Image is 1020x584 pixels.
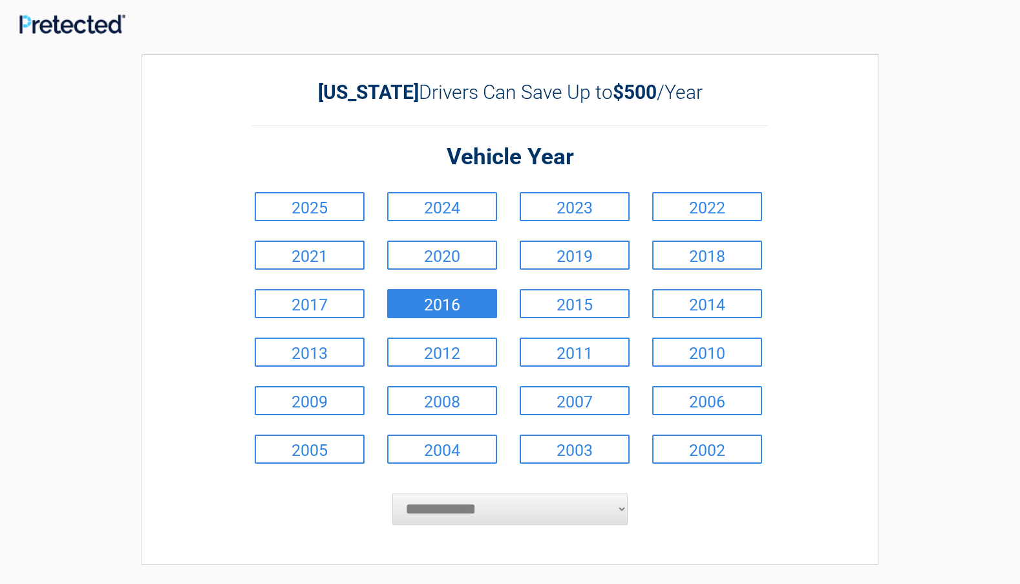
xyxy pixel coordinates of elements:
[652,435,762,464] a: 2002
[318,81,419,103] b: [US_STATE]
[387,338,497,367] a: 2012
[251,81,769,103] h2: Drivers Can Save Up to /Year
[387,386,497,415] a: 2008
[652,386,762,415] a: 2006
[520,289,630,318] a: 2015
[255,289,365,318] a: 2017
[520,338,630,367] a: 2011
[255,192,365,221] a: 2025
[520,241,630,270] a: 2019
[520,386,630,415] a: 2007
[387,241,497,270] a: 2020
[652,192,762,221] a: 2022
[520,435,630,464] a: 2003
[255,338,365,367] a: 2013
[613,81,657,103] b: $500
[255,386,365,415] a: 2009
[387,289,497,318] a: 2016
[255,435,365,464] a: 2005
[387,192,497,221] a: 2024
[255,241,365,270] a: 2021
[652,289,762,318] a: 2014
[520,192,630,221] a: 2023
[387,435,497,464] a: 2004
[652,338,762,367] a: 2010
[652,241,762,270] a: 2018
[251,142,769,173] h2: Vehicle Year
[19,14,125,34] img: Main Logo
